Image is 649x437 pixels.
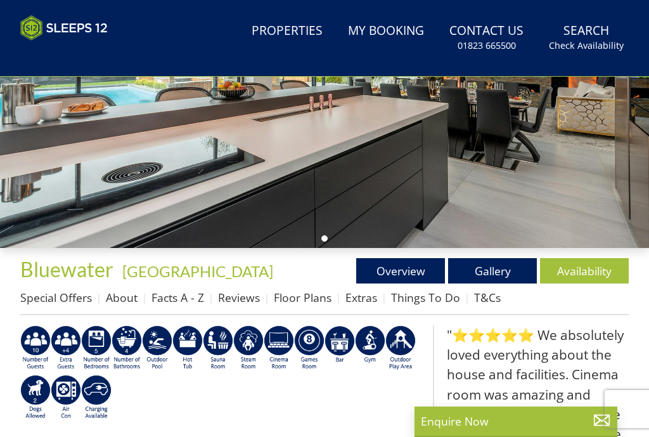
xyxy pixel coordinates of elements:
img: AD_4nXe7_8LrJK20fD9VNWAdfykBvHkWcczWBt5QOadXbvIwJqtaRaRf-iI0SeDpMmH1MdC9T1Vy22FMXzzjMAvSuTB5cJ7z5... [20,375,51,421]
iframe: Customer reviews powered by Trustpilot [14,48,147,59]
a: Floor Plans [274,290,331,305]
span: Bluewater [20,257,113,282]
p: Enquire Now [421,413,611,429]
span: - [117,262,273,280]
img: AD_4nXcpX5uDwed6-YChlrI2BYOgXwgg3aqYHOhRm0XfZB-YtQW2NrmeCr45vGAfVKUq4uWnc59ZmEsEzoF5o39EWARlT1ewO... [172,325,203,371]
a: Reviews [218,290,260,305]
a: Special Offers [20,290,92,305]
img: AD_4nXdbpp640i7IVFfqLTtqWv0Ghs4xmNECk-ef49VdV_vDwaVrQ5kQ5qbfts81iob6kJkelLjJ-SykKD7z1RllkDxiBG08n... [81,325,112,371]
img: AD_4nXdjbGEeivCGLLmyT_JEP7bTfXsjgyLfnLszUAQeQ4RcokDYHVBt5R8-zTDbAVICNoGv1Dwc3nsbUb1qR6CAkrbZUeZBN... [203,325,233,371]
small: 01823 665500 [458,39,516,52]
img: AD_4nXdy80iSjCynZgp29lWvkpTILeclg8YjJKv1pVSnYy6pdgZMZw8lkwWT-Dwgqgr9zI5TRKmCwPr_y-uqUpPAofcrA2jOY... [20,325,51,371]
img: Sleeps 12 [20,15,108,41]
img: AD_4nXdrZMsjcYNLGsKuA84hRzvIbesVCpXJ0qqnwZoX5ch9Zjv73tWe4fnFRs2gJ9dSiUubhZXckSJX_mqrZBmYExREIfryF... [294,325,324,371]
small: Check Availability [549,39,624,52]
img: AD_4nXdwraYVZ2fjjsozJ3MSjHzNlKXAQZMDIkuwYpBVn5DeKQ0F0MOgTPfN16CdbbfyNhSuQE5uMlSrE798PV2cbmCW5jN9_... [51,375,81,421]
a: Availability [540,258,629,284]
a: Contact Us01823 665500 [444,17,529,58]
img: AD_4nXfh4yq7wy3TnR9nYbT7qSJSizMs9eua0Gz0e42tr9GU5ZWs1NGxqu2z1BhO7LKQmMaABcGcqPiKlouEgNjsmfGBWqxG-... [233,325,264,371]
img: AD_4nXcD28i7jRPtnffojShAeSxwO1GDluIWQfdj7EdbV9HCbC4PnJXXNHsdbXgaJTXwrw7mtdFDc6E2-eEEQ6dq-IRlK6dg9... [324,325,355,371]
img: AD_4nXfP_KaKMqx0g0JgutHT0_zeYI8xfXvmwo0MsY3H4jkUzUYMTusOxEa3Skhnz4D7oQ6oXH13YSgM5tXXReEg6aaUXi7Eu... [51,325,81,371]
img: AD_4nXdPSBEaVp0EOHgjd_SfoFIrFHWGUlnM1gBGEyPIIFTzO7ltJfOAwWr99H07jkNDymzSoP9drf0yfO4PGVIPQURrO1qZm... [142,325,172,371]
a: Facts A - Z [151,290,204,305]
img: AD_4nXeeKAYjkuG3a2x-X3hFtWJ2Y0qYZCJFBdSEqgvIh7i01VfeXxaPOSZiIn67hladtl6xx588eK4H21RjCP8uLcDwdSe_I... [112,325,142,371]
a: Bluewater [20,257,117,282]
img: AD_4nXcSUJas-BlT57PxdziqKXNqU2nvMusKos-4cRe8pa-QY3P6IVIgC5RML9h_LGXlwoRg2t7SEUB0SfVPHaSZ3jT_THfm5... [355,325,385,371]
img: AD_4nXcnT2OPG21WxYUhsl9q61n1KejP7Pk9ESVM9x9VetD-X_UXXoxAKaMRZGYNcSGiAsmGyKm0QlThER1osyFXNLmuYOVBV... [81,375,112,421]
a: [GEOGRAPHIC_DATA] [122,262,273,280]
a: SearchCheck Availability [544,17,629,58]
a: About [106,290,138,305]
a: T&Cs [474,290,501,305]
a: My Booking [343,17,429,46]
a: Things To Do [391,290,460,305]
img: AD_4nXfjdDqPkGBf7Vpi6H87bmAUe5GYCbodrAbU4sf37YN55BCjSXGx5ZgBV7Vb9EJZsXiNVuyAiuJUB3WVt-w9eJ0vaBcHg... [385,325,416,371]
a: Properties [247,17,328,46]
a: Overview [356,258,445,284]
a: Gallery [448,258,537,284]
a: Extras [345,290,377,305]
img: AD_4nXd2nb48xR8nvNoM3_LDZbVoAMNMgnKOBj_-nFICa7dvV-HbinRJhgdpEvWfsaax6rIGtCJThxCG8XbQQypTL5jAHI8VF... [264,325,294,371]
